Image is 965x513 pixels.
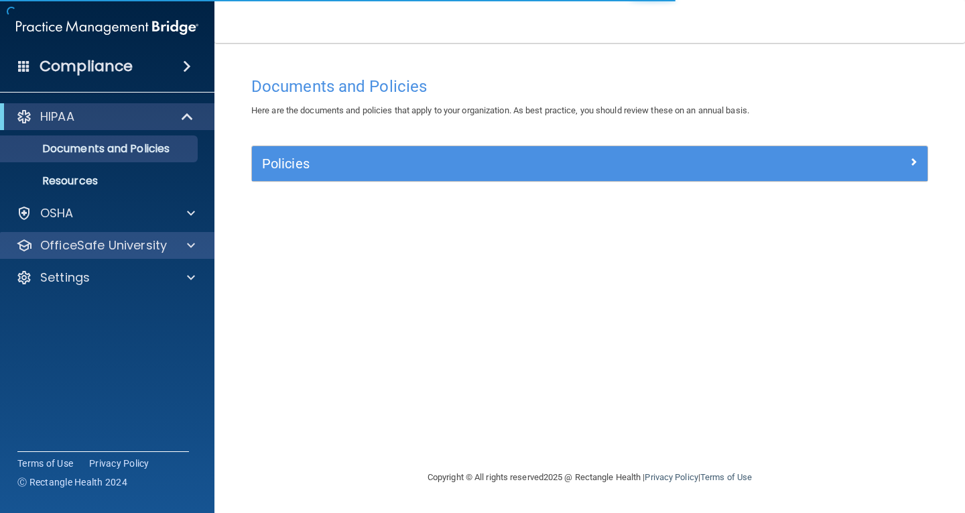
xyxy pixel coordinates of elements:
[645,472,698,482] a: Privacy Policy
[16,205,195,221] a: OSHA
[16,237,195,253] a: OfficeSafe University
[700,472,752,482] a: Terms of Use
[251,105,749,115] span: Here are the documents and policies that apply to your organization. As best practice, you should...
[16,270,195,286] a: Settings
[345,456,834,499] div: Copyright © All rights reserved 2025 @ Rectangle Health | |
[40,237,167,253] p: OfficeSafe University
[733,418,949,471] iframe: Drift Widget Chat Controller
[40,205,74,221] p: OSHA
[262,153,917,174] a: Policies
[262,156,749,171] h5: Policies
[40,270,90,286] p: Settings
[40,109,74,125] p: HIPAA
[40,57,133,76] h4: Compliance
[9,142,192,156] p: Documents and Policies
[9,174,192,188] p: Resources
[17,457,73,470] a: Terms of Use
[251,78,928,95] h4: Documents and Policies
[16,109,194,125] a: HIPAA
[17,475,127,489] span: Ⓒ Rectangle Health 2024
[89,457,149,470] a: Privacy Policy
[16,14,198,41] img: PMB logo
